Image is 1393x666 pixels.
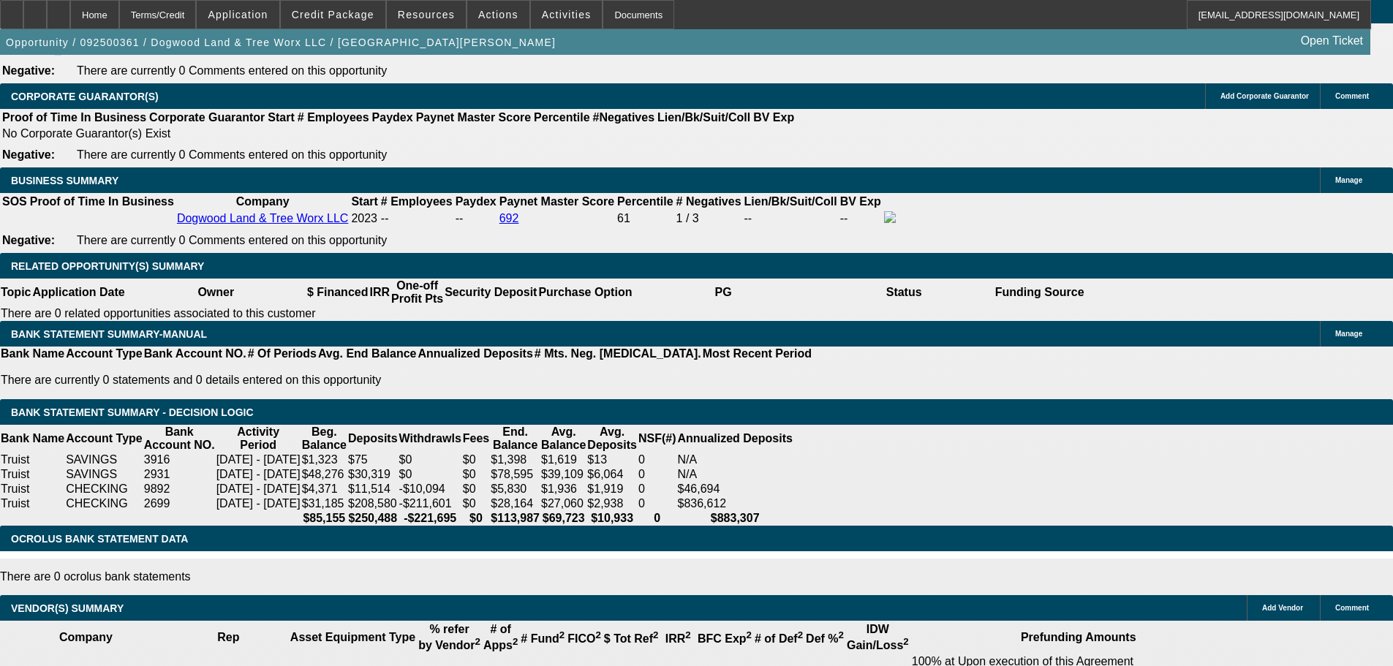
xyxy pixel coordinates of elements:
[399,425,462,453] th: Withdrawls
[755,632,803,645] b: # of Def
[702,347,812,361] th: Most Recent Period
[676,212,741,225] div: 1 / 3
[444,279,537,306] th: Security Deposit
[456,195,497,208] b: Paydex
[177,212,349,224] a: Dogwood Land & Tree Worx LLC
[351,195,377,208] b: Start
[399,482,462,496] td: -$10,094
[903,636,908,647] sup: 2
[65,347,143,361] th: Account Type
[1220,92,1309,100] span: Add Corporate Guarantor
[744,211,838,227] td: --
[143,467,216,482] td: 2931
[540,467,586,482] td: $39,109
[678,483,793,496] div: $46,694
[301,467,347,482] td: $48,276
[534,347,702,361] th: # Mts. Neg. [MEDICAL_DATA].
[455,211,497,227] td: --
[534,111,589,124] b: Percentile
[462,425,490,453] th: Fees
[617,195,673,208] b: Percentile
[418,623,480,651] b: % refer by Vendor
[381,195,453,208] b: # Employees
[143,496,216,511] td: 2699
[540,511,586,526] th: $69,723
[2,234,55,246] b: Negative:
[217,631,239,643] b: Rep
[840,195,881,208] b: BV Exp
[268,111,294,124] b: Start
[1262,604,1303,612] span: Add Vendor
[586,482,638,496] td: $1,919
[11,406,254,418] span: Bank Statement Summary - Decision Logic
[994,279,1085,306] th: Funding Source
[216,453,301,467] td: [DATE] - [DATE]
[814,279,994,306] th: Status
[347,482,399,496] td: $11,514
[65,482,143,496] td: CHECKING
[77,234,387,246] span: There are currently 0 Comments entered on this opportunity
[149,111,265,124] b: Corporate Guarantor
[347,467,399,482] td: $30,319
[847,623,909,651] b: IDW Gain/Loss
[390,279,444,306] th: One-off Profit Pts
[1335,330,1362,338] span: Manage
[143,347,247,361] th: Bank Account NO.
[806,632,844,645] b: Def %
[347,496,399,511] td: $208,580
[638,496,677,511] td: 0
[11,260,204,272] span: RELATED OPPORTUNITY(S) SUMMARY
[301,425,347,453] th: Beg. Balance
[1021,631,1136,643] b: Prefunding Amounts
[537,279,633,306] th: Purchase Option
[1,126,801,141] td: No Corporate Guarantor(s) Exist
[638,511,677,526] th: 0
[387,1,466,29] button: Resources
[77,64,387,77] span: There are currently 0 Comments entered on this opportunity
[65,496,143,511] td: CHECKING
[11,533,188,545] span: OCROLUS BANK STATEMENT DATA
[31,279,125,306] th: Application Date
[143,453,216,467] td: 3916
[540,453,586,467] td: $1,619
[462,511,490,526] th: $0
[301,496,347,511] td: $31,185
[839,211,882,227] td: --
[306,279,369,306] th: $ Financed
[298,111,369,124] b: # Employees
[317,347,418,361] th: Avg. End Balance
[59,631,113,643] b: Company
[372,111,413,124] b: Paydex
[1335,92,1369,100] span: Comment
[677,511,793,526] th: $883,307
[347,511,399,526] th: $250,488
[399,453,462,467] td: $0
[617,212,673,225] div: 61
[350,211,378,227] td: 2023
[399,511,462,526] th: -$221,695
[633,279,813,306] th: PG
[467,1,529,29] button: Actions
[247,347,317,361] th: # Of Periods
[478,9,518,20] span: Actions
[1335,604,1369,612] span: Comment
[540,425,586,453] th: Avg. Balance
[540,496,586,511] td: $27,060
[462,467,490,482] td: $0
[475,636,480,647] sup: 2
[839,629,844,640] sup: 2
[417,347,533,361] th: Annualized Deposits
[301,482,347,496] td: $4,371
[11,175,118,186] span: BUSINESS SUMMARY
[638,482,677,496] td: 0
[490,453,540,467] td: $1,398
[208,9,268,20] span: Application
[638,425,677,453] th: NSF(#)
[11,602,124,614] span: VENDOR(S) SUMMARY
[462,453,490,467] td: $0
[604,632,659,645] b: $ Tot Ref
[462,482,490,496] td: $0
[744,195,837,208] b: Lien/Bk/Suit/Coll
[197,1,279,29] button: Application
[593,111,655,124] b: #Negatives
